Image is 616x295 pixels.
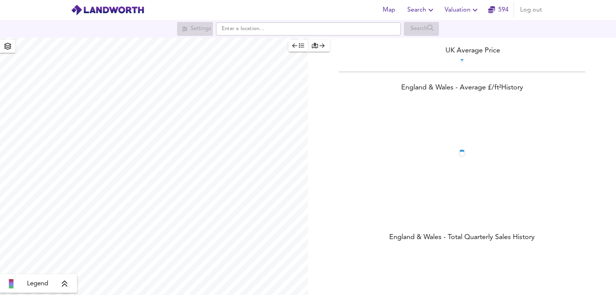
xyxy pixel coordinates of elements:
div: Search for a location first or explore the map [404,22,439,36]
span: Valuation [445,5,480,15]
span: Search [407,5,435,15]
span: Map [380,5,398,15]
span: Legend [27,279,48,288]
div: England & Wales - Average £/ ft² History [308,83,616,94]
button: 594 [486,2,511,18]
input: Enter a location... [216,22,401,35]
button: Search [404,2,439,18]
div: Search for a location first or explore the map [177,22,213,36]
span: Log out [520,5,542,15]
img: logo [71,4,144,16]
div: England & Wales - Total Quarterly Sales History [308,233,616,243]
button: Valuation [442,2,483,18]
div: UK Average Price [308,46,616,56]
button: Map [377,2,401,18]
button: Log out [517,2,545,18]
a: 594 [488,5,509,15]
